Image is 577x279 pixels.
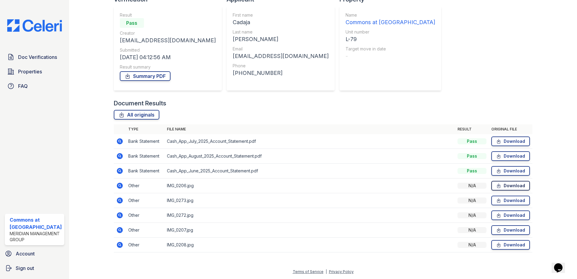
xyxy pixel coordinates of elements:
[346,46,435,52] div: Target move in date
[455,124,489,134] th: Result
[233,18,329,27] div: Cadaja
[233,52,329,60] div: [EMAIL_ADDRESS][DOMAIN_NAME]
[457,212,486,218] div: N/A
[2,262,67,274] a: Sign out
[126,124,164,134] th: Type
[457,183,486,189] div: N/A
[491,151,530,161] a: Download
[126,149,164,164] td: Bank Statement
[329,269,354,274] a: Privacy Policy
[491,225,530,235] a: Download
[126,193,164,208] td: Other
[2,19,67,32] img: CE_Logo_Blue-a8612792a0a2168367f1c8372b55b34899dd931a85d93a1a3d3e32e68fde9ad4.png
[491,210,530,220] a: Download
[10,231,62,243] div: Meridian Management Group
[457,153,486,159] div: Pass
[233,69,329,77] div: [PHONE_NUMBER]
[233,63,329,69] div: Phone
[120,12,216,18] div: Result
[164,124,455,134] th: File name
[233,46,329,52] div: Email
[491,181,530,191] a: Download
[346,18,435,27] div: Commons at [GEOGRAPHIC_DATA]
[10,216,62,231] div: Commons at [GEOGRAPHIC_DATA]
[233,12,329,18] div: First name
[114,110,159,120] a: All originals
[5,51,64,63] a: Doc Verifications
[457,197,486,204] div: N/A
[491,196,530,205] a: Download
[126,238,164,252] td: Other
[164,238,455,252] td: IMG_0208.jpg
[164,178,455,193] td: IMG_0206.jpg
[326,269,327,274] div: |
[120,47,216,53] div: Submitted
[164,193,455,208] td: IMG_0273.jpg
[552,255,571,273] iframe: chat widget
[120,64,216,70] div: Result summary
[16,250,35,257] span: Account
[164,208,455,223] td: IMG_0272.jpg
[491,136,530,146] a: Download
[346,12,435,27] a: Name Commons at [GEOGRAPHIC_DATA]
[346,52,435,60] div: -
[164,223,455,238] td: IMG_0207.jpg
[120,71,171,81] a: Summary PDF
[164,149,455,164] td: Cash_App_August_2025_Account_Statement.pdf
[346,29,435,35] div: Unit number
[457,227,486,233] div: N/A
[5,80,64,92] a: FAQ
[120,18,144,28] div: Pass
[2,248,67,260] a: Account
[126,208,164,223] td: Other
[346,35,435,43] div: L-79
[16,265,34,272] span: Sign out
[18,82,28,90] span: FAQ
[18,53,57,61] span: Doc Verifications
[126,223,164,238] td: Other
[114,99,166,107] div: Document Results
[120,30,216,36] div: Creator
[233,35,329,43] div: [PERSON_NAME]
[164,164,455,178] td: Cash_App_June_2025_Account_Statement.pdf
[120,36,216,45] div: [EMAIL_ADDRESS][DOMAIN_NAME]
[491,240,530,250] a: Download
[457,168,486,174] div: Pass
[457,138,486,144] div: Pass
[293,269,324,274] a: Terms of Service
[346,12,435,18] div: Name
[5,66,64,78] a: Properties
[18,68,42,75] span: Properties
[126,164,164,178] td: Bank Statement
[491,166,530,176] a: Download
[120,53,216,62] div: [DATE] 04:12:56 AM
[489,124,532,134] th: Original file
[126,134,164,149] td: Bank Statement
[233,29,329,35] div: Last name
[164,134,455,149] td: Cash_App_July_2025_Account_Statement.pdf
[457,242,486,248] div: N/A
[126,178,164,193] td: Other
